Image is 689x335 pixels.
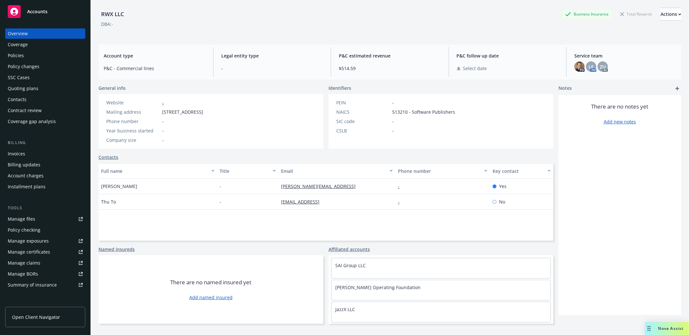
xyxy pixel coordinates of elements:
div: Title [220,168,269,174]
a: Accounts [5,3,85,21]
div: Phone number [106,118,160,125]
a: Contacts [5,94,85,105]
div: Coverage [8,39,28,50]
div: Company size [106,137,160,143]
a: Coverage gap analysis [5,116,85,127]
div: Billing [5,140,85,146]
span: LF [589,63,593,70]
div: Manage certificates [8,247,50,257]
div: Policies [8,50,24,61]
a: [PERSON_NAME] Operating Foundation [335,284,421,290]
a: Coverage [5,39,85,50]
span: Service team [574,52,676,59]
button: Key contact [490,163,553,179]
span: P&C - Commercial lines [104,65,205,72]
span: [PERSON_NAME] [101,183,137,190]
div: Website [106,99,160,106]
span: Account type [104,52,205,59]
div: Phone number [398,168,480,174]
span: P&C follow up date [457,52,559,59]
a: - [398,199,405,205]
a: SSC Cases [5,72,85,83]
a: [PERSON_NAME][EMAIL_ADDRESS] [281,183,361,189]
div: Total Rewards [617,10,655,18]
a: Summary of insurance [5,280,85,290]
a: Manage exposures [5,236,85,246]
a: Manage files [5,214,85,224]
div: Actions [661,8,681,20]
div: FEIN [336,99,390,106]
div: Installment plans [8,182,46,192]
div: Overview [8,28,28,39]
div: RWX LLC [99,10,127,18]
span: Yes [499,183,506,190]
div: SIC code [336,118,390,125]
a: Manage certificates [5,247,85,257]
div: Manage files [8,214,35,224]
a: - [162,99,164,106]
span: P&C estimated revenue [339,52,441,59]
button: Phone number [395,163,490,179]
a: Installment plans [5,182,85,192]
div: Policy checking [8,225,40,235]
span: Accounts [27,9,47,14]
div: Summary of insurance [8,280,57,290]
button: Full name [99,163,217,179]
div: SSC Cases [8,72,30,83]
a: Account charges [5,171,85,181]
div: Full name [101,168,207,174]
div: Year business started [106,127,160,134]
span: - [392,118,394,125]
a: Named insureds [99,246,135,253]
div: NAICS [336,109,390,115]
div: Email [281,168,386,174]
span: - [162,127,164,134]
a: Manage claims [5,258,85,268]
span: Nova Assist [658,326,684,331]
button: Actions [661,8,681,21]
div: Key contact [493,168,544,174]
span: - [392,127,394,134]
div: Contacts [8,94,26,105]
div: Manage BORs [8,269,38,279]
span: $514.59 [339,65,441,72]
a: Manage BORs [5,269,85,279]
a: - [398,183,405,189]
span: There are no named insured yet [171,278,252,286]
a: Add named insured [189,294,233,301]
div: Drag to move [645,322,653,335]
a: Invoices [5,149,85,159]
span: - [392,99,394,106]
a: Billing updates [5,160,85,170]
a: JazzX LLC [335,306,355,312]
span: No [499,198,505,205]
a: Affiliated accounts [329,246,370,253]
div: Tools [5,205,85,211]
a: Policy checking [5,225,85,235]
img: photo [574,61,585,72]
div: Quoting plans [8,83,38,94]
span: [STREET_ADDRESS] [162,109,203,115]
a: SAI Group LLC [335,262,366,268]
a: Contacts [99,154,118,161]
span: There are no notes yet [591,103,649,110]
span: Thu To [101,198,116,205]
div: Billing updates [8,160,40,170]
span: Notes [559,85,572,92]
button: Email [278,163,395,179]
span: - [220,198,221,205]
span: - [162,137,164,143]
span: Identifiers [329,85,351,91]
span: 513210 - Software Publishers [392,109,455,115]
a: Add new notes [604,118,636,125]
button: Nova Assist [645,322,689,335]
span: ZU [600,63,606,70]
a: Policies [5,50,85,61]
div: Manage exposures [8,236,49,246]
span: - [221,65,323,72]
div: Invoices [8,149,25,159]
span: General info [99,85,126,91]
div: Account charges [8,171,44,181]
div: Coverage gap analysis [8,116,56,127]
